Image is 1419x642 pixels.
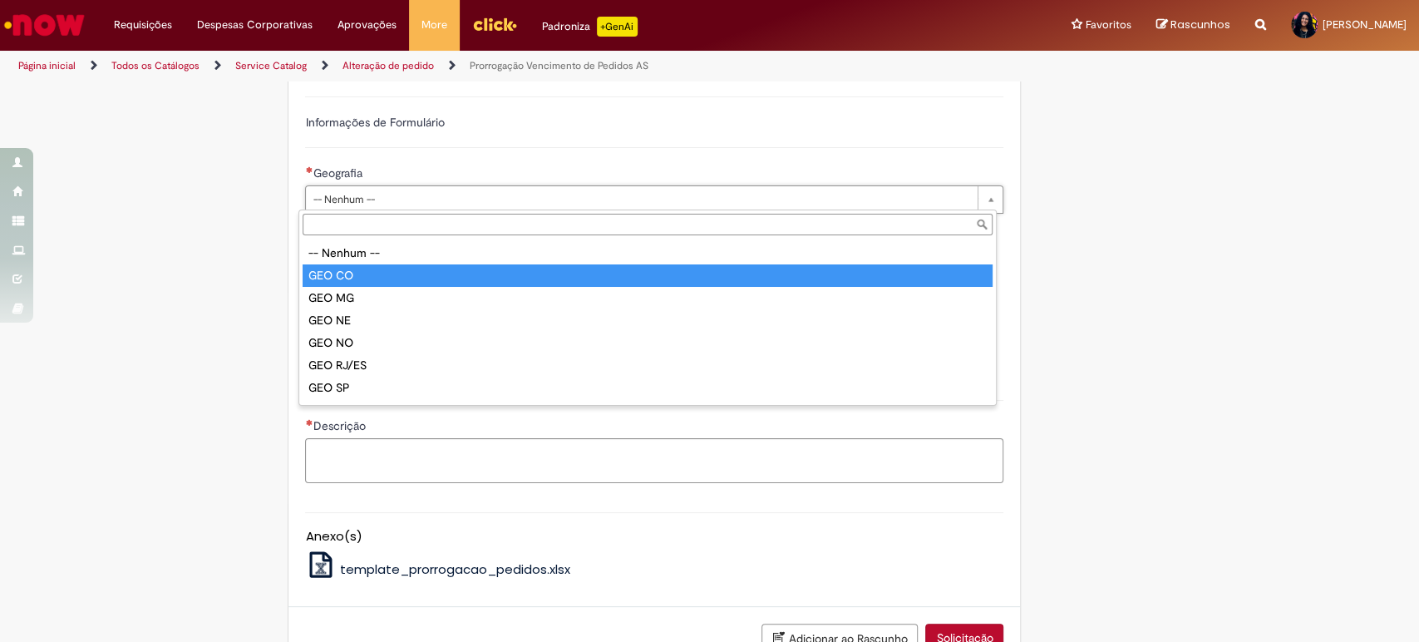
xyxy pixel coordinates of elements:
[303,309,993,332] div: GEO NE
[303,287,993,309] div: GEO MG
[303,399,993,422] div: GEO SUL
[303,332,993,354] div: GEO NO
[303,242,993,264] div: -- Nenhum --
[303,377,993,399] div: GEO SP
[299,239,996,405] ul: Geografia
[303,264,993,287] div: GEO CO
[303,354,993,377] div: GEO RJ/ES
